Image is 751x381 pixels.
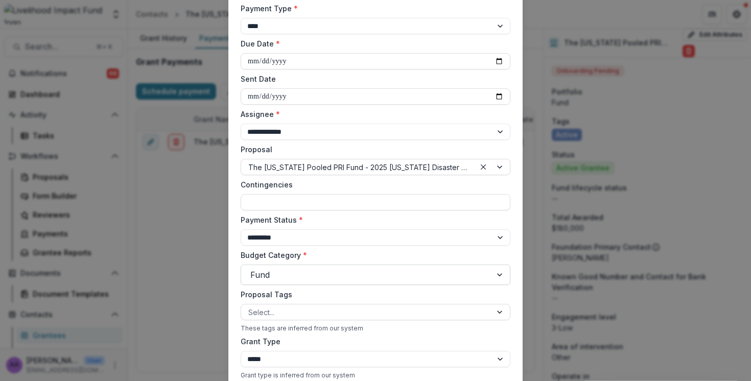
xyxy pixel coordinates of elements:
[477,161,489,173] div: Clear selected options
[241,336,504,347] label: Grant Type
[241,144,504,155] label: Proposal
[241,215,504,225] label: Payment Status
[241,289,504,300] label: Proposal Tags
[241,38,504,49] label: Due Date
[241,74,504,84] label: Sent Date
[241,250,504,260] label: Budget Category
[241,324,510,332] div: These tags are inferred from our system
[241,179,504,190] label: Contingencies
[241,371,510,379] div: Grant type is inferred from our system
[241,3,504,14] label: Payment Type
[241,109,504,120] label: Assignee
